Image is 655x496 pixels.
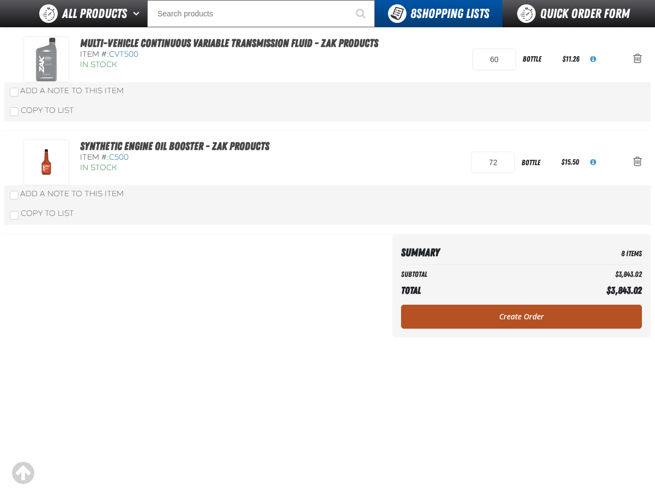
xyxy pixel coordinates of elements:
[11,461,35,485] div: Scroll to the top
[80,37,378,50] a: Multi-Vehicle Continuous Variable Transmission Fluid - ZAK Products
[561,158,579,166] span: $15.50
[410,6,416,21] strong: 8
[109,50,138,59] span: CVT500
[10,107,19,116] input: Copy To List
[80,153,304,163] div: Item #:
[80,50,378,60] div: Item #:
[20,189,124,198] span: Add a Note to This Item
[80,140,269,153] a: Synthetic Engine Oil Booster - ZAK Products
[401,267,527,282] th: Subtotal
[471,152,514,173] input: Product Quantity
[80,163,304,173] div: In Stock
[20,86,124,95] span: Add a Note to This Item
[527,267,642,282] td: $3,843.02
[527,243,642,262] td: 8 Items
[109,153,129,162] span: C500
[10,211,19,220] input: Copy To List
[401,305,642,329] a: Create Order
[581,150,605,174] button: View All Prices for C500
[401,243,527,262] th: Summary
[607,285,642,296] span: $3,843.02
[10,88,19,96] input: Add a Note to This Item
[10,106,74,115] label: Copy To List
[516,47,561,71] div: bottle
[624,150,651,174] button: Action Remove Synthetic Engine Oil Booster - ZAK Products from BACKCOUNTERCHEMS
[10,209,74,218] label: Copy To List
[581,47,605,71] button: View All Prices for CVT500
[624,47,651,71] button: Action Remove Multi-Vehicle Continuous Variable Transmission Fluid - ZAK Products from BACKCOUNTE...
[562,55,579,63] span: $11.26
[410,6,489,21] span: Shopping Lists
[401,282,527,299] th: Total
[472,49,515,70] input: Product Quantity
[62,4,127,23] span: All Products
[80,60,378,70] div: In Stock
[515,150,560,175] div: bottle
[10,191,19,199] input: Add a Note to This Item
